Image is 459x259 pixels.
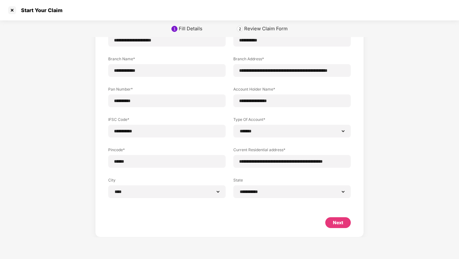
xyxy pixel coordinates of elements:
label: Account Holder Name* [233,86,351,94]
label: Current Residential address* [233,147,351,155]
label: Pan Number* [108,86,226,94]
div: Start Your Claim [17,7,63,13]
div: Next [333,219,343,226]
label: Type Of Account* [233,117,351,125]
label: Branch Address* [233,56,351,64]
div: 2 [239,26,241,31]
label: State [233,177,351,185]
div: Fill Details [179,26,202,32]
label: City [108,177,226,185]
label: Branch Name* [108,56,226,64]
div: 1 [173,26,176,31]
div: Review Claim Form [244,26,288,32]
label: IFSC Code* [108,117,226,125]
label: Pincode* [108,147,226,155]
